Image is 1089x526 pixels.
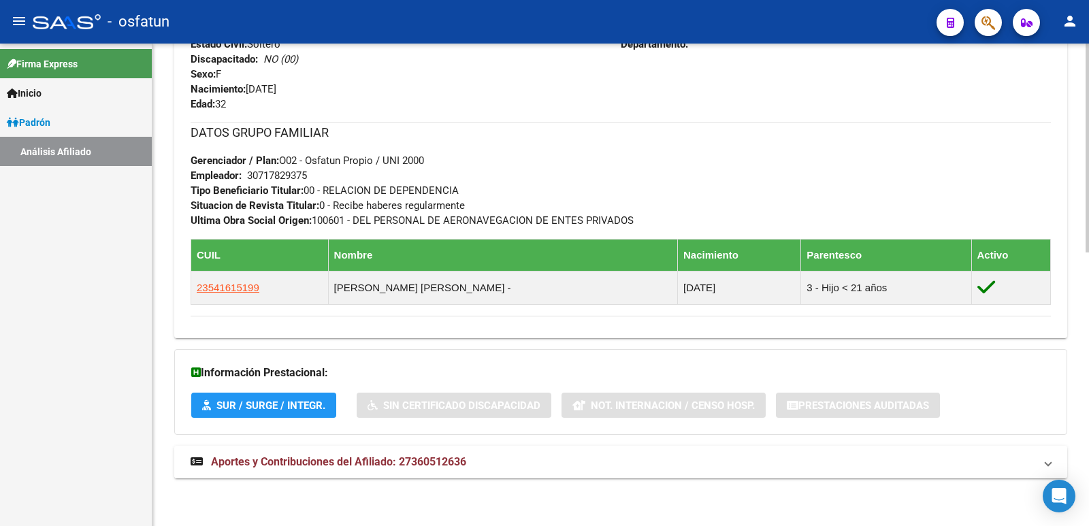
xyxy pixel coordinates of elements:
[191,239,329,271] th: CUIL
[211,455,466,468] span: Aportes y Contribuciones del Afiliado: 27360512636
[11,13,27,29] mat-icon: menu
[191,68,221,80] span: F
[562,393,766,418] button: Not. Internacion / Censo Hosp.
[621,38,688,50] strong: Departamento:
[191,53,258,65] strong: Discapacitado:
[776,393,940,418] button: Prestaciones Auditadas
[383,399,540,412] span: Sin Certificado Discapacidad
[191,214,634,227] span: 100601 - DEL PERSONAL DE AERONAVEGACION DE ENTES PRIVADOS
[971,239,1051,271] th: Activo
[357,393,551,418] button: Sin Certificado Discapacidad
[191,83,276,95] span: [DATE]
[191,38,280,50] span: Soltero
[1043,480,1075,512] div: Open Intercom Messenger
[191,123,1051,142] h3: DATOS GRUPO FAMILIAR
[801,271,971,304] td: 3 - Hijo < 21 años
[191,184,459,197] span: 00 - RELACION DE DEPENDENCIA
[191,199,319,212] strong: Situacion de Revista Titular:
[191,154,279,167] strong: Gerenciador / Plan:
[328,271,677,304] td: [PERSON_NAME] [PERSON_NAME] -
[263,53,298,65] i: NO (00)
[1062,13,1078,29] mat-icon: person
[328,239,677,271] th: Nombre
[216,399,325,412] span: SUR / SURGE / INTEGR.
[798,399,929,412] span: Prestaciones Auditadas
[191,154,424,167] span: O02 - Osfatun Propio / UNI 2000
[7,86,42,101] span: Inicio
[197,282,259,293] span: 23541615199
[7,56,78,71] span: Firma Express
[191,38,247,50] strong: Estado Civil:
[191,214,312,227] strong: Ultima Obra Social Origen:
[108,7,169,37] span: - osfatun
[191,169,242,182] strong: Empleador:
[174,446,1067,478] mat-expansion-panel-header: Aportes y Contribuciones del Afiliado: 27360512636
[677,271,800,304] td: [DATE]
[247,168,307,183] div: 30717829375
[191,98,226,110] span: 32
[191,199,465,212] span: 0 - Recibe haberes regularmente
[677,239,800,271] th: Nacimiento
[191,83,246,95] strong: Nacimiento:
[191,184,304,197] strong: Tipo Beneficiario Titular:
[7,115,50,130] span: Padrón
[191,393,336,418] button: SUR / SURGE / INTEGR.
[591,399,755,412] span: Not. Internacion / Censo Hosp.
[801,239,971,271] th: Parentesco
[191,363,1050,382] h3: Información Prestacional:
[191,68,216,80] strong: Sexo:
[191,98,215,110] strong: Edad:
